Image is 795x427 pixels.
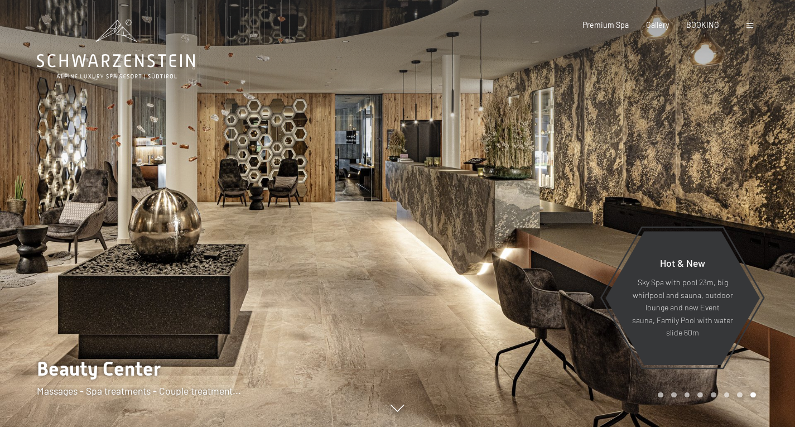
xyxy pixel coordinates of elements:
div: Carousel Page 1 [658,392,663,398]
div: Carousel Page 6 [724,392,730,398]
div: Carousel Page 4 [697,392,703,398]
div: Carousel Pagination [654,392,755,398]
div: Carousel Page 3 [685,392,690,398]
div: Carousel Page 5 [711,392,716,398]
div: Carousel Page 8 (Current Slide) [750,392,756,398]
div: Carousel Page 2 [671,392,677,398]
a: BOOKING [686,20,719,30]
span: Hot & New [660,257,705,269]
div: Carousel Page 7 [737,392,743,398]
a: Hot & New Sky Spa with pool 23m, big whirlpool and sauna, outdoor lounge and new Event sauna, Fam... [605,231,760,366]
a: Premium Spa [582,20,629,30]
a: Gallery [646,20,669,30]
p: Sky Spa with pool 23m, big whirlpool and sauna, outdoor lounge and new Event sauna, Family Pool w... [629,276,736,339]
